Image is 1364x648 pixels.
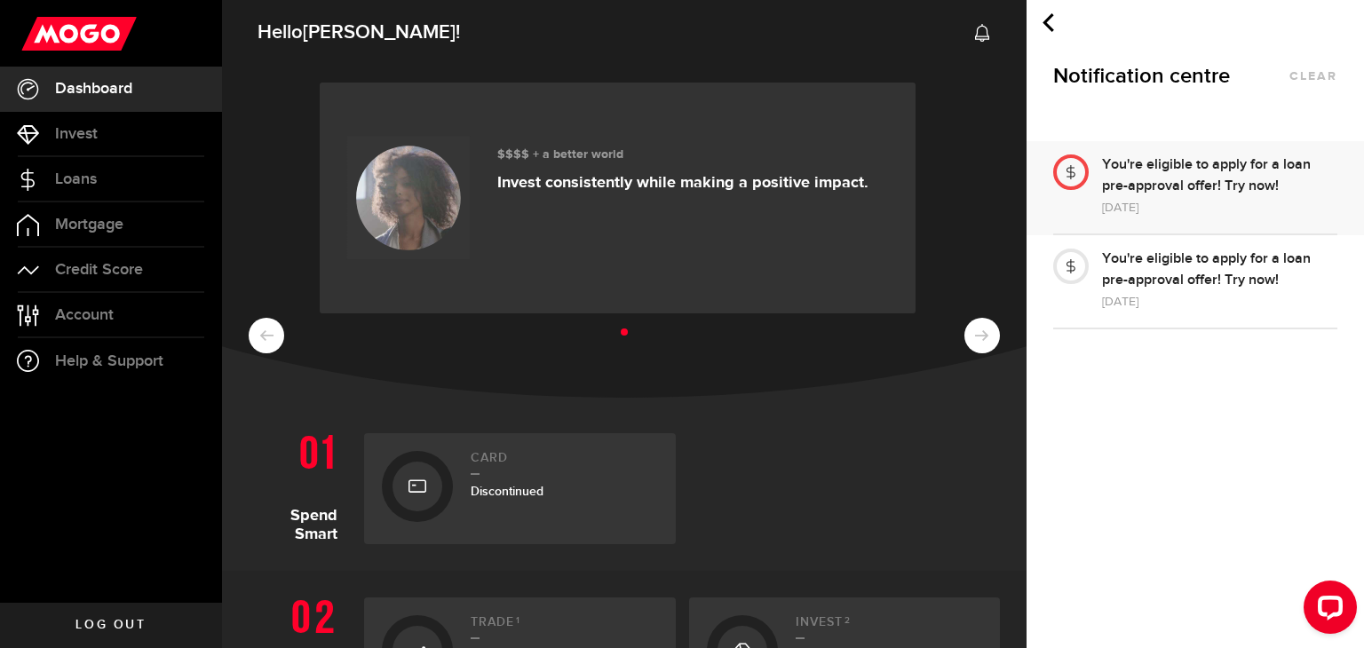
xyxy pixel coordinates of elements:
span: Help & Support [55,353,163,369]
div: [DATE] [1102,291,1337,312]
span: Hello ! [258,14,460,51]
span: [PERSON_NAME] [303,20,456,44]
p: Invest consistently while making a positive impact. [497,173,868,193]
a: $$$$ + a better world Invest consistently while making a positive impact. [320,83,916,313]
span: Mortgage [55,217,123,233]
iframe: LiveChat chat widget [1289,573,1364,648]
sup: 2 [845,615,851,626]
span: Loans [55,171,97,187]
span: Discontinued [471,484,543,499]
h3: $$$$ + a better world [497,147,868,162]
span: Notification centre [1053,62,1230,90]
h1: Spend Smart [249,424,351,544]
div: You're eligible to apply for a loan pre-approval offer! Try now! [1102,249,1337,291]
h2: Card [471,451,658,475]
div: You're eligible to apply for a loan pre-approval offer! Try now! [1102,154,1337,197]
h2: Trade [471,615,658,639]
span: Log out [75,619,146,631]
span: Account [55,307,114,323]
span: Credit Score [55,262,143,278]
div: [DATE] [1102,197,1337,218]
h2: Invest [796,615,983,639]
button: clear [1289,70,1337,83]
span: Dashboard [55,81,132,97]
a: CardDiscontinued [364,433,676,544]
span: Invest [55,126,98,142]
sup: 1 [516,615,520,626]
